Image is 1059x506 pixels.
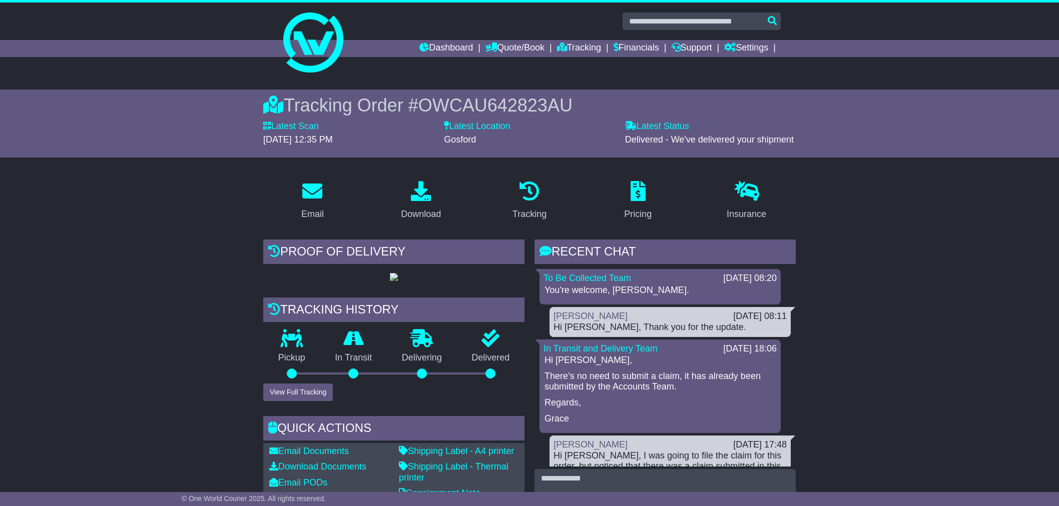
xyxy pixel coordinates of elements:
span: OWCAU642823AU [418,95,573,115]
div: Download [401,207,441,221]
a: Download Documents [269,461,366,471]
a: Quote/Book [485,40,545,57]
a: Shipping Label - A4 printer [399,446,514,456]
div: Quick Actions [263,416,524,443]
img: GetPodImage [390,273,398,281]
div: Tracking Order # [263,94,796,116]
a: Settings [724,40,768,57]
span: © One World Courier 2025. All rights reserved. [182,494,326,502]
a: To Be Collected Team [544,273,631,283]
a: Download [394,177,447,224]
p: Pickup [263,352,320,363]
div: [DATE] 17:48 [733,439,787,450]
a: [PERSON_NAME] [554,439,628,449]
span: Delivered - We've delivered your shipment [625,134,794,144]
div: [DATE] 08:20 [723,273,777,284]
a: Consignment Note [399,488,480,498]
p: Regards, [545,397,776,408]
p: Hi [PERSON_NAME], [545,355,776,366]
div: RECENT CHAT [535,239,796,266]
div: [DATE] 18:06 [723,343,777,354]
div: Hi [PERSON_NAME], Thank you for the update. [554,322,787,333]
a: [PERSON_NAME] [554,311,628,321]
label: Latest Status [625,121,689,132]
a: Email Documents [269,446,349,456]
div: Tracking history [263,297,524,324]
div: Hi [PERSON_NAME], I was going to file the claim for this order, but noticed that there was a clai... [554,450,787,483]
span: [DATE] 12:35 PM [263,134,333,144]
a: Dashboard [419,40,473,57]
a: Insurance [720,177,773,224]
div: Insurance [727,207,766,221]
label: Latest Location [444,121,510,132]
button: View Full Tracking [263,383,333,401]
p: There’s no need to submit a claim, it has already been submitted by the Accounts Team. [545,371,776,392]
div: [DATE] 08:11 [733,311,787,322]
p: You're welcome, [PERSON_NAME]. [545,285,776,296]
div: Email [301,207,324,221]
span: Gosford [444,134,476,144]
div: Proof of Delivery [263,239,524,266]
a: Email [295,177,330,224]
a: Shipping Label - Thermal printer [399,461,508,482]
div: Tracking [512,207,547,221]
p: Delivering [387,352,457,363]
div: Pricing [624,207,652,221]
a: Support [672,40,712,57]
p: Grace [545,413,776,424]
a: In Transit and Delivery Team [544,343,658,353]
a: Tracking [557,40,601,57]
a: Tracking [506,177,553,224]
p: Delivered [457,352,525,363]
a: Pricing [618,177,658,224]
label: Latest Scan [263,121,319,132]
a: Financials [614,40,659,57]
a: Email PODs [269,477,327,487]
p: In Transit [320,352,387,363]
